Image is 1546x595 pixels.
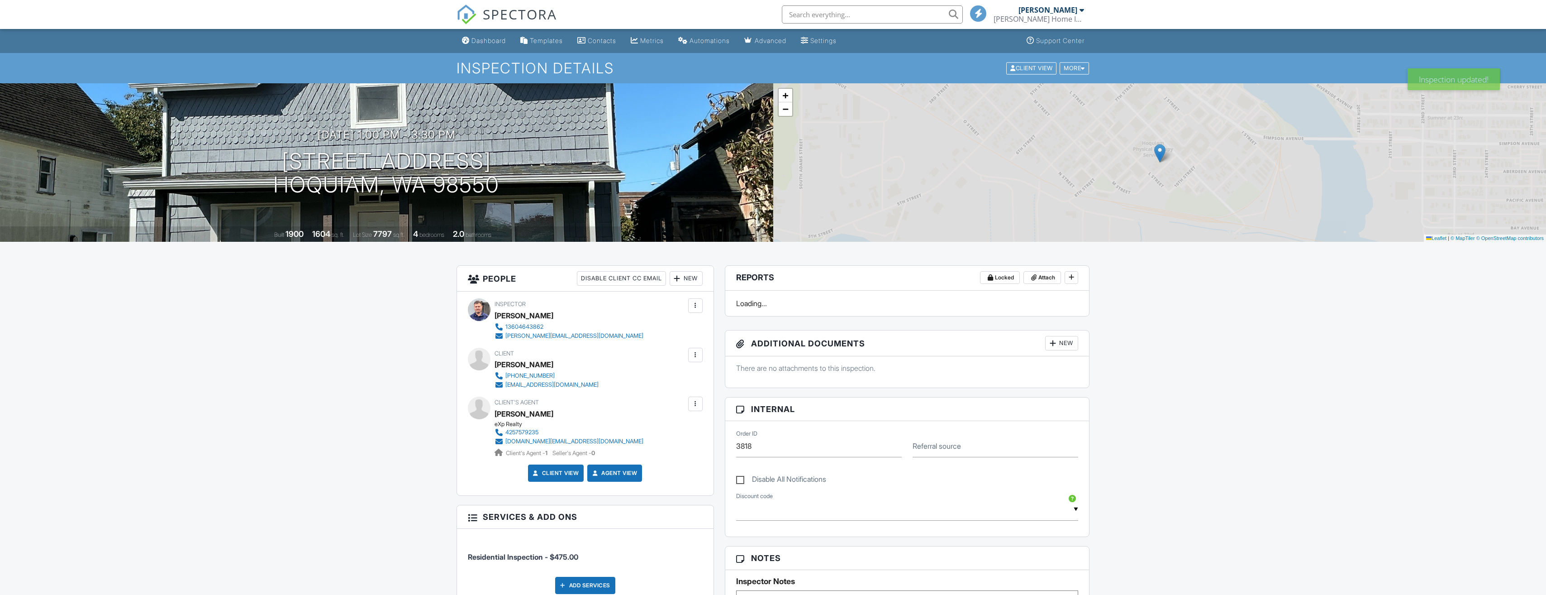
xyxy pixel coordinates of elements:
div: eXp Realty [495,421,651,428]
a: Settings [797,33,840,49]
span: Client [495,350,514,357]
a: [EMAIL_ADDRESS][DOMAIN_NAME] [495,380,599,389]
a: Leaflet [1426,235,1446,241]
img: The Best Home Inspection Software - Spectora [457,5,476,24]
div: Advanced [755,37,786,44]
div: 2.0 [453,229,464,239]
div: Inspection updated! [1408,68,1500,90]
span: Built [274,231,284,238]
h5: Inspector Notes [736,577,1079,586]
div: Disable Client CC Email [577,271,666,286]
div: [PERSON_NAME] [1018,5,1077,14]
a: Dashboard [458,33,509,49]
div: Automations [690,37,730,44]
div: New [670,271,703,286]
a: 13604643862 [495,322,643,331]
div: 1604 [312,229,330,239]
div: More [1060,62,1089,74]
h3: Services & Add ons [457,505,714,529]
div: Metrics [640,37,664,44]
a: [DOMAIN_NAME][EMAIL_ADDRESS][DOMAIN_NAME] [495,437,643,446]
span: + [782,90,788,101]
a: Contacts [574,33,620,49]
div: Templates [530,37,563,44]
div: Add Services [555,577,615,594]
span: bathrooms [466,231,491,238]
strong: 1 [545,450,547,456]
label: Discount code [736,492,773,500]
a: © MapTiler [1451,235,1475,241]
a: Zoom out [779,102,792,116]
a: Advanced [741,33,790,49]
a: Metrics [627,33,667,49]
a: Support Center [1023,33,1088,49]
div: [EMAIL_ADDRESS][DOMAIN_NAME] [505,381,599,389]
h1: Inspection Details [457,60,1090,76]
div: [PERSON_NAME][EMAIL_ADDRESS][DOMAIN_NAME] [505,332,643,340]
span: SPECTORA [483,5,557,24]
a: [PERSON_NAME][EMAIL_ADDRESS][DOMAIN_NAME] [495,331,643,341]
a: Agent View [590,469,637,478]
span: bedrooms [419,231,444,238]
div: New [1045,336,1078,350]
div: Support Center [1036,37,1085,44]
div: [PERSON_NAME] [495,309,553,322]
img: Marker [1154,144,1165,163]
div: 13604643862 [505,323,543,331]
div: [DOMAIN_NAME][EMAIL_ADDRESS][DOMAIN_NAME] [505,438,643,445]
span: Client's Agent [495,399,539,406]
span: Client's Agent - [506,450,549,456]
h3: Notes [725,547,1089,570]
a: © OpenStreetMap contributors [1476,235,1544,241]
p: There are no attachments to this inspection. [736,363,1079,373]
h3: Additional Documents [725,331,1089,356]
span: | [1448,235,1449,241]
a: Zoom in [779,89,792,102]
a: [PHONE_NUMBER] [495,371,599,380]
h3: [DATE] 1:00 pm - 3:30 pm [318,129,456,141]
a: [PERSON_NAME] [495,407,553,421]
div: [PERSON_NAME] [495,358,553,371]
span: Seller's Agent - [552,450,595,456]
div: Client View [1006,62,1056,74]
span: Lot Size [353,231,372,238]
label: Disable All Notifications [736,475,826,486]
label: Order ID [736,430,757,438]
div: 4257579235 [505,429,538,436]
span: Inspector [495,301,526,307]
a: 4257579235 [495,428,643,437]
li: Service: Residential Inspection [468,536,703,569]
div: 7797 [373,229,392,239]
label: Referral source [913,441,961,451]
span: sq. ft. [332,231,344,238]
span: sq.ft. [393,231,404,238]
h3: Internal [725,398,1089,421]
a: Templates [517,33,566,49]
span: Residential Inspection - $475.00 [468,552,578,561]
div: Dashboard [471,37,506,44]
div: [PHONE_NUMBER] [505,372,555,379]
div: Settings [810,37,837,44]
a: SPECTORA [457,12,557,31]
span: − [782,103,788,115]
a: Automations (Basic) [675,33,733,49]
a: Client View [1005,64,1059,71]
div: 1900 [285,229,304,239]
strong: 0 [591,450,595,456]
h1: [STREET_ADDRESS] Hoquiam, WA 98550 [273,149,499,197]
h3: People [457,266,714,292]
a: Client View [531,469,579,478]
div: Bowman Home Inspections [994,14,1084,24]
div: 4 [413,229,418,239]
input: Search everything... [782,5,963,24]
div: Contacts [588,37,616,44]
